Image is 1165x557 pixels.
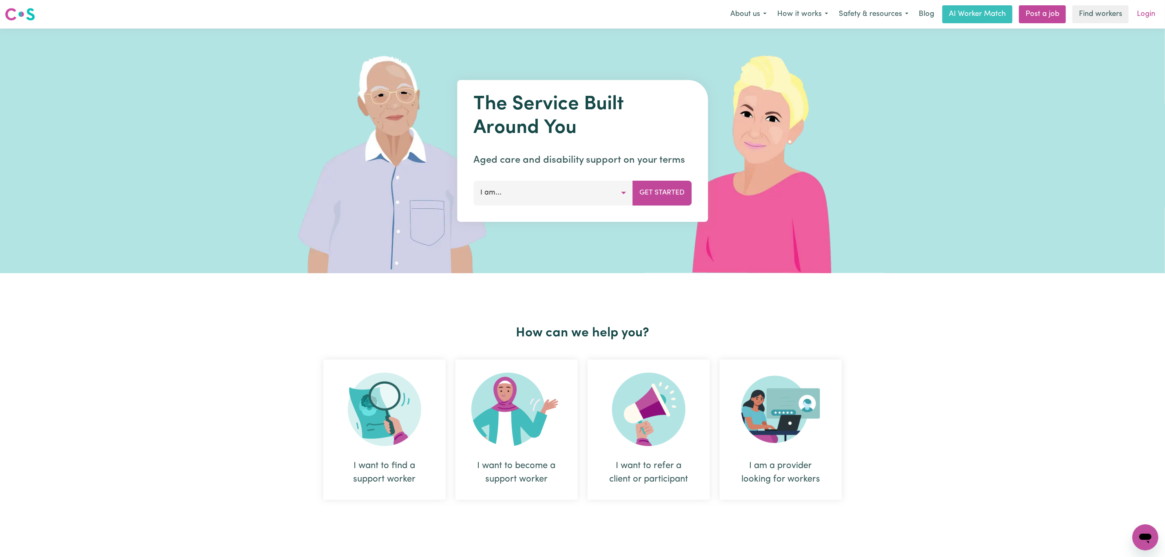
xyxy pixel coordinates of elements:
[1019,5,1066,23] a: Post a job
[607,459,690,486] div: I want to refer a client or participant
[318,325,847,341] h2: How can we help you?
[1132,524,1158,550] iframe: Button to launch messaging window, conversation in progress
[471,373,562,446] img: Become Worker
[739,459,822,486] div: I am a provider looking for workers
[5,7,35,22] img: Careseekers logo
[1132,5,1160,23] a: Login
[632,181,692,205] button: Get Started
[720,360,842,500] div: I am a provider looking for workers
[741,373,820,446] img: Provider
[588,360,710,500] div: I want to refer a client or participant
[473,181,633,205] button: I am...
[772,6,833,23] button: How it works
[725,6,772,23] button: About us
[5,5,35,24] a: Careseekers logo
[473,153,692,168] p: Aged care and disability support on your terms
[612,373,685,446] img: Refer
[323,360,446,500] div: I want to find a support worker
[833,6,914,23] button: Safety & resources
[475,459,558,486] div: I want to become a support worker
[473,93,692,140] h1: The Service Built Around You
[942,5,1012,23] a: AI Worker Match
[1072,5,1129,23] a: Find workers
[455,360,578,500] div: I want to become a support worker
[914,5,939,23] a: Blog
[348,373,421,446] img: Search
[343,459,426,486] div: I want to find a support worker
